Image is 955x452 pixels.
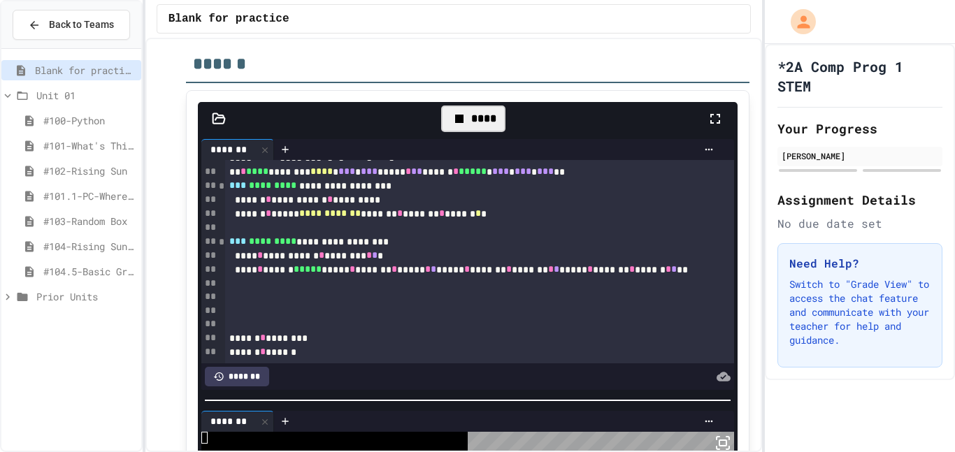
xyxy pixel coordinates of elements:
span: Blank for practice [168,10,289,27]
span: Unit 01 [36,88,136,103]
span: #101.1-PC-Where am I? [43,189,136,203]
span: #101-What's This ?? [43,138,136,153]
h3: Need Help? [789,255,931,272]
span: #102-Rising Sun [43,163,136,178]
span: #103-Random Box [43,214,136,228]
span: Prior Units [36,289,136,304]
button: Back to Teams [13,10,130,40]
span: #100-Python [43,113,136,128]
div: My Account [776,6,819,38]
span: #104-Rising Sun Plus [43,239,136,254]
h1: *2A Comp Prog 1 STEM [777,57,942,96]
h2: Assignment Details [777,190,942,210]
span: Blank for practice [35,63,136,78]
div: [PERSON_NAME] [782,150,938,162]
span: #104.5-Basic Graphics Review [43,264,136,279]
h2: Your Progress [777,119,942,138]
span: Back to Teams [49,17,114,32]
div: No due date set [777,215,942,232]
p: Switch to "Grade View" to access the chat feature and communicate with your teacher for help and ... [789,277,931,347]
